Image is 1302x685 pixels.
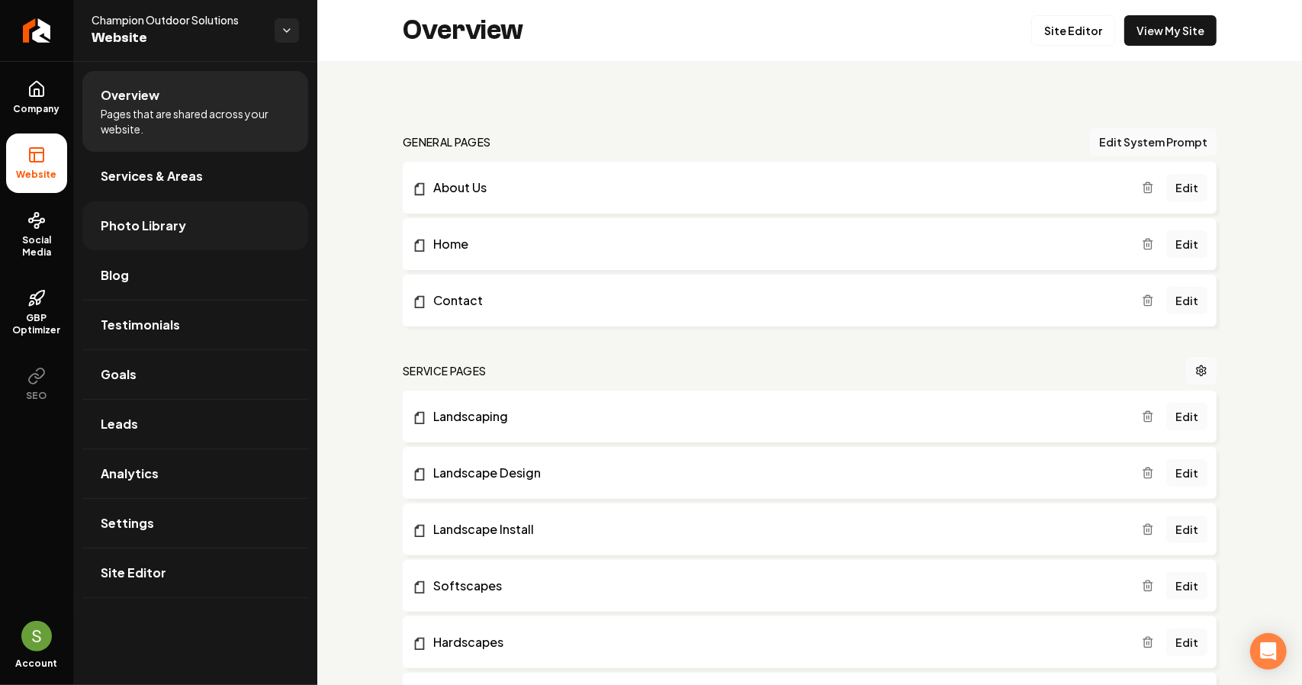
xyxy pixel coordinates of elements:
[1090,128,1217,156] button: Edit System Prompt
[1124,15,1217,46] a: View My Site
[403,134,491,150] h2: general pages
[412,235,1142,253] a: Home
[6,312,67,336] span: GBP Optimizer
[82,201,308,250] a: Photo Library
[82,548,308,597] a: Site Editor
[101,564,166,582] span: Site Editor
[101,217,186,235] span: Photo Library
[412,464,1142,482] a: Landscape Design
[6,234,67,259] span: Social Media
[101,167,203,185] span: Services & Areas
[6,199,67,271] a: Social Media
[101,266,129,285] span: Blog
[82,350,308,399] a: Goals
[1166,403,1207,430] a: Edit
[21,621,52,651] button: Open user button
[82,449,308,498] a: Analytics
[1166,287,1207,314] a: Edit
[82,301,308,349] a: Testimonials
[92,27,262,49] span: Website
[101,465,159,483] span: Analytics
[82,152,308,201] a: Services & Areas
[82,251,308,300] a: Blog
[6,355,67,414] button: SEO
[92,12,262,27] span: Champion Outdoor Solutions
[82,400,308,449] a: Leads
[101,106,290,137] span: Pages that are shared across your website.
[1250,633,1287,670] div: Open Intercom Messenger
[1166,230,1207,258] a: Edit
[1166,459,1207,487] a: Edit
[403,15,523,46] h2: Overview
[101,415,138,433] span: Leads
[412,291,1142,310] a: Contact
[412,633,1142,651] a: Hardscapes
[403,363,487,378] h2: Service Pages
[101,86,159,105] span: Overview
[21,621,52,651] img: Sales Champion
[23,18,51,43] img: Rebolt Logo
[8,103,66,115] span: Company
[101,316,180,334] span: Testimonials
[412,178,1142,197] a: About Us
[11,169,63,181] span: Website
[1166,174,1207,201] a: Edit
[101,365,137,384] span: Goals
[412,520,1142,539] a: Landscape Install
[16,658,58,670] span: Account
[1166,572,1207,600] a: Edit
[6,68,67,127] a: Company
[412,407,1142,426] a: Landscaping
[101,514,154,532] span: Settings
[82,499,308,548] a: Settings
[1166,516,1207,543] a: Edit
[6,277,67,349] a: GBP Optimizer
[21,390,53,402] span: SEO
[1166,629,1207,656] a: Edit
[412,577,1142,595] a: Softscapes
[1031,15,1115,46] a: Site Editor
